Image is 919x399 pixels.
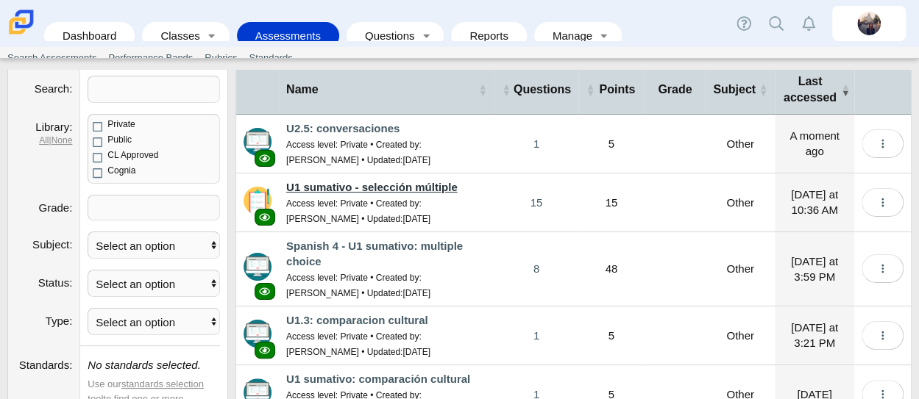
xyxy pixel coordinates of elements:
label: Subject [32,238,72,251]
span: CL Approved [107,150,158,160]
a: Search Assessments [1,47,102,69]
a: Spanish 4 - U1 sumativo: multiple choice [286,240,463,267]
span: Questions : Activate to sort [502,82,511,97]
td: 15 [578,173,645,232]
button: More options [862,188,904,217]
label: Library [35,121,72,133]
label: Search [35,82,73,95]
td: Other [706,232,775,306]
img: type-advanced.svg [244,128,272,156]
td: Other [706,306,775,365]
td: Other [706,115,775,173]
time: Oct 8, 2025 at 3:21 PM [791,321,838,349]
small: Access level: Private • Created by: [PERSON_NAME] • Updated: [286,273,430,298]
a: 1 [494,115,578,173]
a: britta.barnhart.NdZ84j [832,6,906,41]
time: Oct 14, 2025 at 9:54 AM [790,129,840,157]
a: 15 [494,173,578,231]
dfn: | [15,134,72,147]
a: Toggle expanded [594,22,614,49]
time: Sep 22, 2025 at 8:24 AM [402,347,430,357]
span: Grade [652,82,699,98]
a: Reports [458,22,519,49]
button: More options [862,321,904,350]
time: Oct 29, 2024 at 10:44 AM [402,155,430,165]
img: britta.barnhart.NdZ84j [857,12,881,35]
button: More options [862,254,904,283]
a: Alerts [792,7,825,40]
a: U1.3: comparacion cultural [286,314,428,326]
time: Sep 29, 2024 at 10:25 AM [402,288,430,298]
i: No standards selected. [88,359,200,371]
time: Oct 8, 2025 at 3:59 PM [791,255,838,283]
span: Name [286,82,475,98]
button: More options [862,129,904,158]
a: Classes [149,22,201,49]
a: All [39,135,49,145]
span: Last accessed : Activate to remove sorting [841,82,847,97]
span: Name : Activate to sort [478,82,487,97]
time: Oct 11, 2022 at 7:12 PM [402,214,430,224]
a: Standards [243,47,298,69]
a: Dashboard [52,22,127,49]
a: U1 sumativo - selección múltiple [286,181,458,193]
img: type-advanced.svg [244,320,272,348]
a: Assessments [244,22,332,49]
a: U2.5: conversaciones [286,122,400,134]
td: Other [706,173,775,232]
span: Subject : Activate to sort [759,82,767,97]
span: Last accessed [782,73,838,107]
img: type-advanced.svg [244,253,272,281]
a: Questions [354,22,416,49]
small: Access level: Private • Created by: [PERSON_NAME] • Updated: [286,198,430,224]
small: Access level: Private • Created by: [PERSON_NAME] • Updated: [286,331,430,357]
label: Status [38,276,73,289]
a: Toggle expanded [416,22,436,49]
label: Type [46,314,73,327]
td: 5 [578,306,645,365]
a: Performance Bands [102,47,199,69]
span: Points [597,82,637,98]
span: Private [107,119,135,129]
time: Oct 10, 2025 at 10:36 AM [791,188,838,216]
span: Subject [713,82,756,98]
a: 8 [494,232,578,306]
a: None [52,135,73,145]
td: 48 [578,232,645,306]
a: Manage [542,22,594,49]
a: Rubrics [199,47,243,69]
td: 5 [578,115,645,173]
span: Points : Activate to sort [586,82,595,97]
a: Toggle expanded [202,22,222,49]
span: Questions [514,82,571,98]
tags: ​ [88,195,220,220]
label: Grade [38,201,72,214]
a: 1 [494,306,578,364]
label: Standards [19,359,73,371]
span: Public [107,134,132,145]
img: Carmen School of Science & Technology [6,7,37,37]
small: Access level: Private • Created by: [PERSON_NAME] • Updated: [286,140,430,165]
a: Carmen School of Science & Technology [6,27,37,40]
span: Cognia [107,165,135,176]
img: type-scannable.svg [244,187,272,215]
a: U1 sumativo: comparación cultural [286,373,470,385]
